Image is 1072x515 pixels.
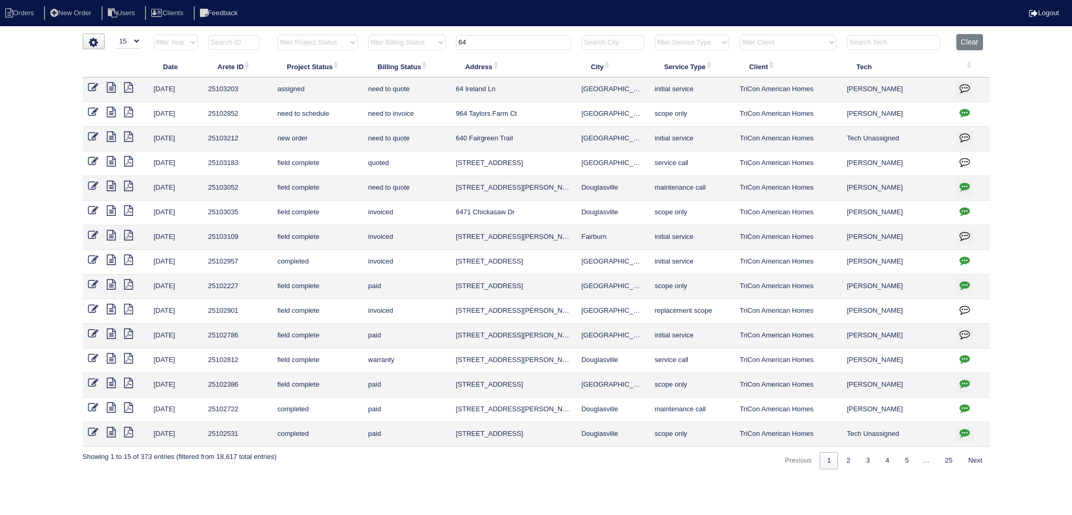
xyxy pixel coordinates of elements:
th: Arete ID: activate to sort column ascending [203,56,272,78]
td: Douglasville [576,398,650,422]
td: paid [363,373,450,398]
input: Search Address [456,35,571,50]
th: City: activate to sort column ascending [576,56,650,78]
td: TriCon American Homes [734,348,842,373]
li: Users [102,6,143,20]
td: TriCon American Homes [734,127,842,151]
td: [DATE] [149,225,203,250]
td: quoted [363,151,450,176]
td: field complete [272,201,363,225]
td: new order [272,127,363,151]
input: Search ID [208,35,260,50]
td: 25103203 [203,78,272,102]
td: 25103183 [203,151,272,176]
td: [STREET_ADDRESS] [451,151,576,176]
td: replacement scope [650,299,734,324]
td: [DATE] [149,398,203,422]
td: 25102786 [203,324,272,348]
td: [DATE] [149,127,203,151]
a: 5 [898,452,916,469]
td: [PERSON_NAME] [842,78,951,102]
td: [DATE] [149,275,203,299]
th: Service Type: activate to sort column ascending [650,56,734,78]
td: [DATE] [149,102,203,127]
th: Date [149,56,203,78]
td: field complete [272,176,363,201]
td: [PERSON_NAME] [842,324,951,348]
td: [GEOGRAPHIC_DATA] [576,250,650,275]
td: Douglasville [576,201,650,225]
td: [STREET_ADDRESS][PERSON_NAME] [451,225,576,250]
td: [DATE] [149,324,203,348]
td: initial service [650,225,734,250]
a: Users [102,9,143,17]
td: 25102957 [203,250,272,275]
td: [PERSON_NAME] [842,225,951,250]
td: [DATE] [149,201,203,225]
td: Fairburn [576,225,650,250]
td: [PERSON_NAME] [842,299,951,324]
td: scope only [650,275,734,299]
td: [GEOGRAPHIC_DATA] [576,151,650,176]
td: Tech Unassigned [842,127,951,151]
li: Feedback [194,6,246,20]
td: [STREET_ADDRESS][PERSON_NAME] [451,299,576,324]
td: completed [272,422,363,447]
td: paid [363,398,450,422]
td: TriCon American Homes [734,201,842,225]
td: TriCon American Homes [734,78,842,102]
a: 3 [859,452,877,469]
td: [GEOGRAPHIC_DATA] [576,275,650,299]
td: invoiced [363,225,450,250]
td: Douglasville [576,422,650,447]
td: field complete [272,225,363,250]
td: maintenance call [650,176,734,201]
td: [GEOGRAPHIC_DATA] [576,324,650,348]
td: maintenance call [650,398,734,422]
td: [STREET_ADDRESS] [451,422,576,447]
th: Tech [842,56,951,78]
td: [DATE] [149,373,203,398]
input: Search City [582,35,644,50]
td: invoiced [363,299,450,324]
td: field complete [272,151,363,176]
td: TriCon American Homes [734,422,842,447]
td: 6471 Chickasaw Dr [451,201,576,225]
td: 25102812 [203,348,272,373]
td: [STREET_ADDRESS][PERSON_NAME] [451,176,576,201]
td: 964 Taylors Farm Ct [451,102,576,127]
td: [STREET_ADDRESS] [451,275,576,299]
td: TriCon American Homes [734,176,842,201]
a: Clients [145,9,192,17]
td: Douglasville [576,348,650,373]
td: 25102852 [203,102,272,127]
a: Next [961,452,990,469]
td: field complete [272,373,363,398]
td: need to invoice [363,102,450,127]
td: [DATE] [149,348,203,373]
td: 25102722 [203,398,272,422]
td: paid [363,324,450,348]
td: initial service [650,78,734,102]
td: 25103109 [203,225,272,250]
td: [DATE] [149,176,203,201]
td: service call [650,151,734,176]
td: TriCon American Homes [734,373,842,398]
td: TriCon American Homes [734,324,842,348]
td: [GEOGRAPHIC_DATA] [576,299,650,324]
a: 25 [937,452,959,469]
td: service call [650,348,734,373]
th: : activate to sort column ascending [951,56,990,78]
td: TriCon American Homes [734,398,842,422]
td: [STREET_ADDRESS][PERSON_NAME] [451,324,576,348]
td: need to quote [363,127,450,151]
a: 2 [839,452,857,469]
td: completed [272,250,363,275]
td: [STREET_ADDRESS] [451,250,576,275]
a: Previous [778,452,819,469]
td: 640 Fairgreen Trail [451,127,576,151]
td: initial service [650,127,734,151]
td: [PERSON_NAME] [842,102,951,127]
a: Logout [1029,9,1059,17]
td: [STREET_ADDRESS][PERSON_NAME] [451,398,576,422]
